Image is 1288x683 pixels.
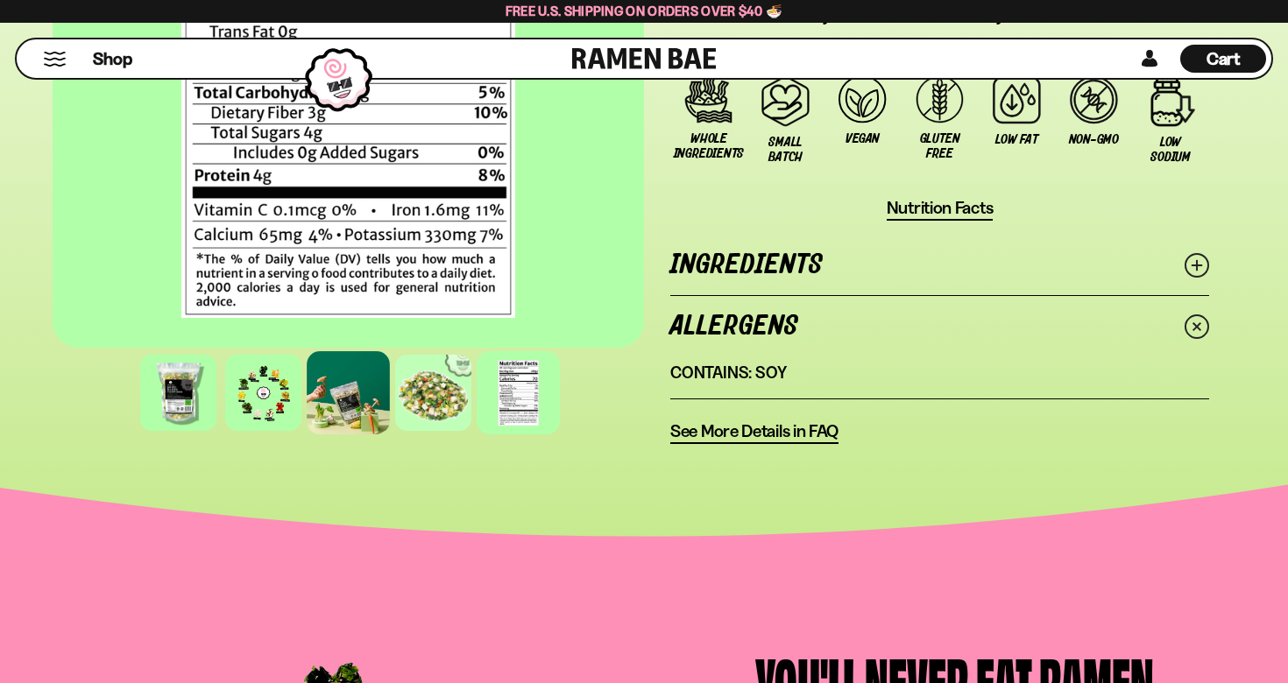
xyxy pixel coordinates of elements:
[1141,135,1200,165] span: Low Sodium
[910,131,970,161] span: Gluten Free
[670,235,1209,295] a: Ingredients
[846,131,880,146] span: Vegan
[93,45,132,73] a: Shop
[756,135,816,165] span: Small Batch
[674,131,744,161] span: Whole Ingredients
[670,362,1209,384] p: CONTAINS: SOY
[1069,132,1119,147] span: Non-GMO
[1180,39,1266,78] div: Cart
[43,52,67,67] button: Mobile Menu Trigger
[670,296,1209,356] a: Allergens
[887,197,994,219] span: Nutrition Facts
[887,197,994,221] button: Nutrition Facts
[93,47,132,71] span: Shop
[506,3,783,19] span: Free U.S. Shipping on Orders over $40 🍜
[1207,48,1241,69] span: Cart
[995,132,1037,147] span: Low Fat
[670,420,839,444] a: See More Details in FAQ
[670,420,839,442] span: See More Details in FAQ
